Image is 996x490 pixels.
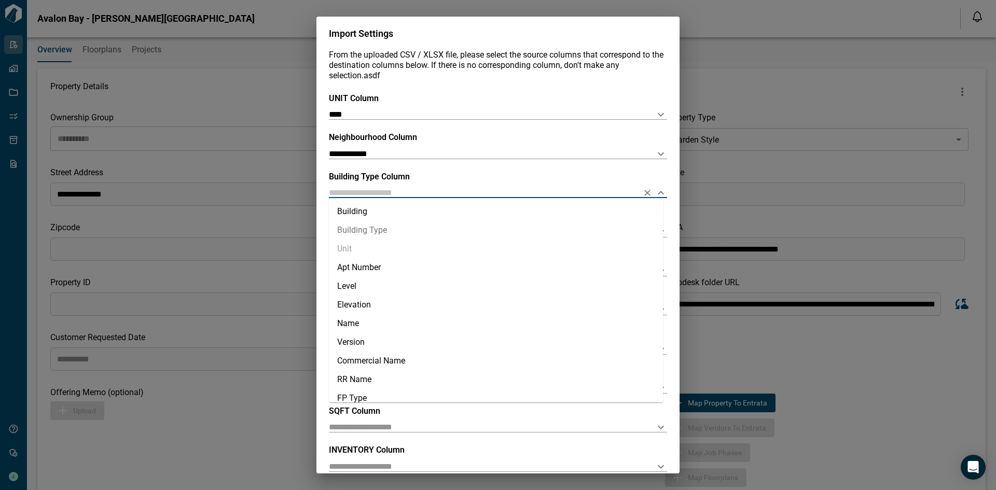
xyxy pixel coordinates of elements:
[329,314,663,333] li: Name
[329,172,410,181] span: Building Type Column
[329,406,380,416] span: SQFT Column
[329,132,417,142] span: Neighbourhood Column
[654,107,668,122] button: Open
[654,420,668,435] button: Open
[329,370,663,389] li: RR Name
[329,202,663,221] li: Building
[654,186,668,200] button: Close
[329,296,663,314] li: Elevation
[329,50,663,80] span: From the uploaded CSV / XLSX file, please select the source columns that correspond to the destin...
[329,352,663,370] li: Commercial Name
[961,455,986,480] div: Open Intercom Messenger
[329,258,663,277] li: Apt Number
[329,389,663,408] li: FP Type
[329,333,663,352] li: Version
[640,186,655,200] button: Clear
[329,28,393,39] span: Import Settings
[329,445,405,455] span: INVENTORY Column
[654,147,668,161] button: Open
[329,93,379,103] span: UNIT Column
[329,221,663,240] li: Building Type
[329,277,663,296] li: Level
[654,459,668,474] button: Open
